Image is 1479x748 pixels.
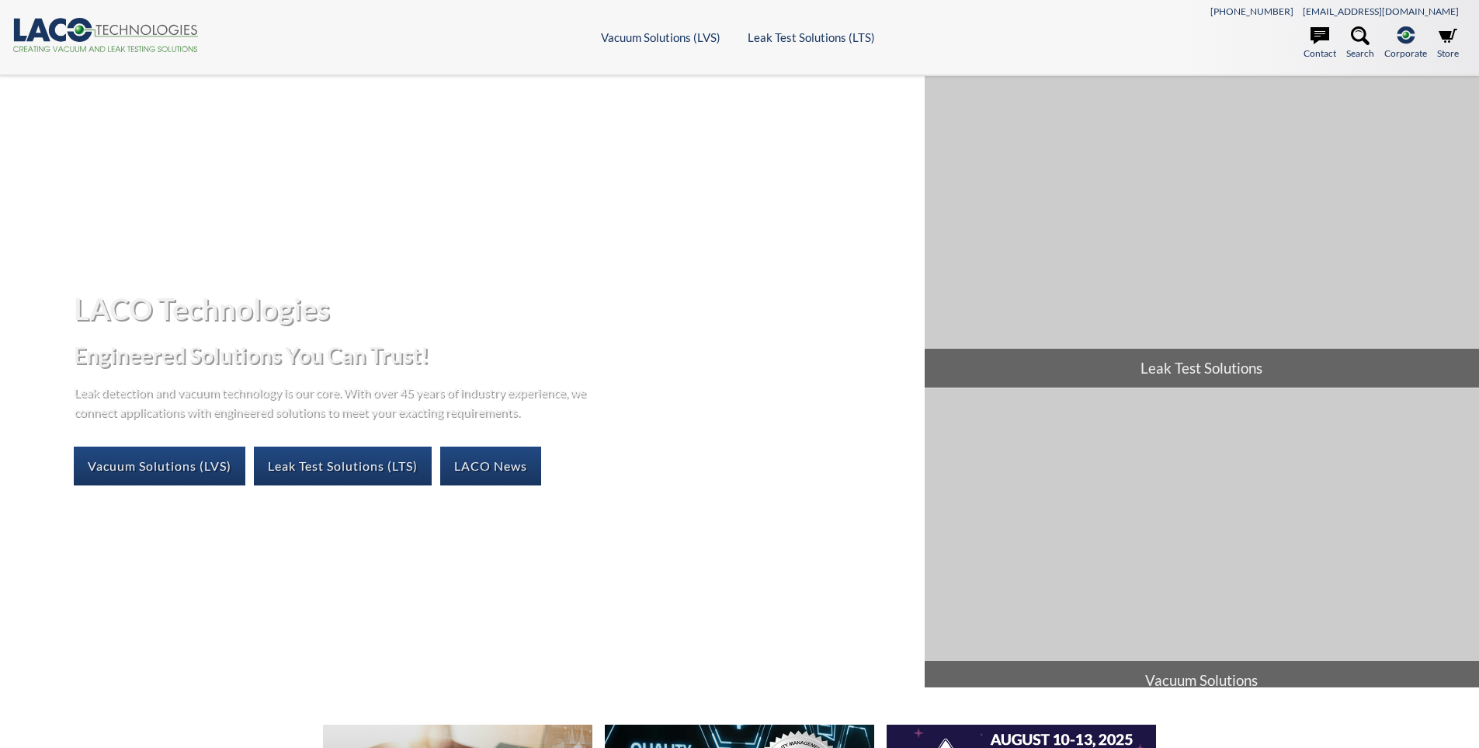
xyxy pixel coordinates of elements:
[925,76,1479,388] a: Leak Test Solutions
[254,447,432,485] a: Leak Test Solutions (LTS)
[74,447,245,485] a: Vacuum Solutions (LVS)
[1303,5,1459,17] a: [EMAIL_ADDRESS][DOMAIN_NAME]
[1384,46,1427,61] span: Corporate
[440,447,541,485] a: LACO News
[925,661,1479,700] span: Vacuum Solutions
[1346,26,1374,61] a: Search
[74,382,594,422] p: Leak detection and vacuum technology is our core. With over 45 years of industry experience, we c...
[74,341,911,370] h2: Engineered Solutions You Can Trust!
[925,388,1479,700] a: Vacuum Solutions
[1304,26,1336,61] a: Contact
[1210,5,1293,17] a: [PHONE_NUMBER]
[748,30,875,44] a: Leak Test Solutions (LTS)
[601,30,720,44] a: Vacuum Solutions (LVS)
[1437,26,1459,61] a: Store
[74,290,911,328] h1: LACO Technologies
[925,349,1479,388] span: Leak Test Solutions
